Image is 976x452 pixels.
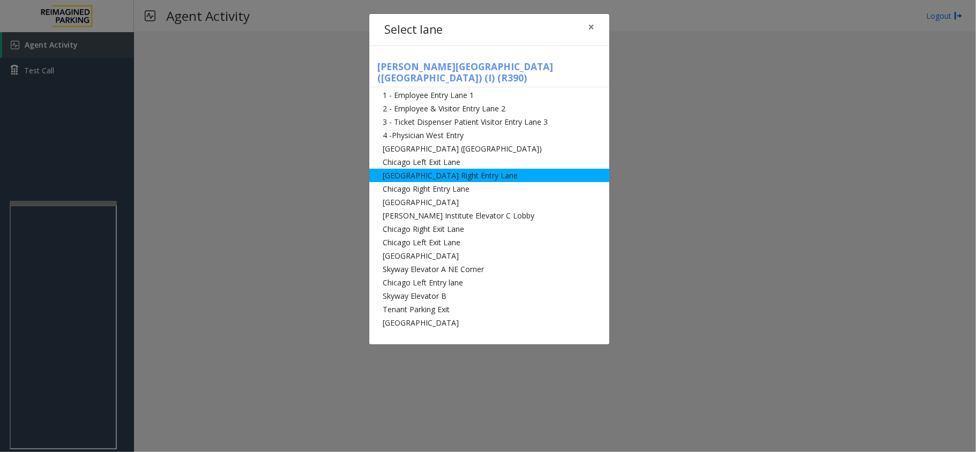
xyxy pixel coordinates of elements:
li: Chicago Right Exit Lane [369,222,609,236]
span: × [588,19,594,34]
li: [GEOGRAPHIC_DATA] Right Entry Lane [369,169,609,182]
li: [GEOGRAPHIC_DATA] [369,195,609,209]
li: [PERSON_NAME] Institute Elevator C Lobby [369,209,609,222]
li: Chicago Right Entry Lane [369,182,609,195]
li: Skyway Elevator A NE Corner [369,262,609,276]
li: 3 - Ticket Dispenser Patient Visitor Entry Lane 3 [369,115,609,129]
li: 2 - Employee & Visitor Entry Lane 2 [369,102,609,115]
button: Close [580,14,602,40]
li: Skyway Elevator B [369,289,609,303]
h4: Select lane [384,21,443,39]
li: [GEOGRAPHIC_DATA] [369,316,609,329]
li: 4 -Physician West Entry [369,129,609,142]
li: Chicago Left Exit Lane [369,236,609,249]
li: Tenant Parking Exit [369,303,609,316]
li: [GEOGRAPHIC_DATA] [369,249,609,262]
li: Chicago Left Entry lane [369,276,609,289]
h5: [PERSON_NAME][GEOGRAPHIC_DATA] ([GEOGRAPHIC_DATA]) (I) (R390) [369,61,609,87]
li: 1 - Employee Entry Lane 1 [369,88,609,102]
li: [GEOGRAPHIC_DATA] ([GEOGRAPHIC_DATA]) [369,142,609,155]
li: Chicago Left Exit Lane [369,155,609,169]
